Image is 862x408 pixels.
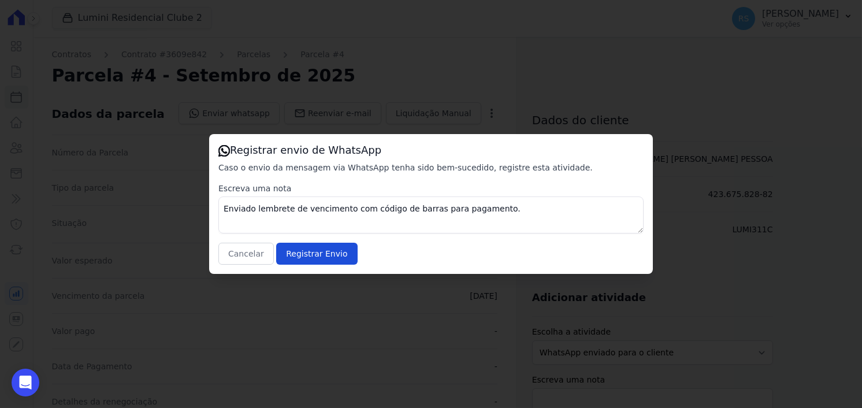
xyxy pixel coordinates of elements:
[218,243,274,265] button: Cancelar
[12,369,39,396] div: Open Intercom Messenger
[218,143,644,157] h3: Registrar envio de WhatsApp
[218,183,644,194] label: Escreva uma nota
[218,162,644,173] p: Caso o envio da mensagem via WhatsApp tenha sido bem-sucedido, registre esta atividade.
[276,243,357,265] input: Registrar Envio
[218,196,644,233] textarea: Enviado lembrete de vencimento com código de barras para pagamento.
